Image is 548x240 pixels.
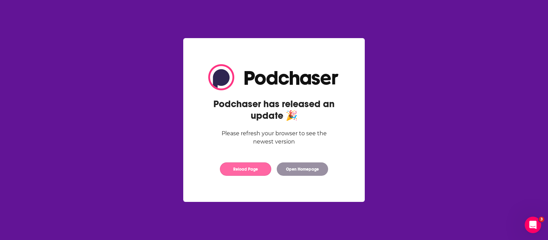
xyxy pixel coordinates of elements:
iframe: Intercom live chat [525,217,541,233]
h2: Podchaser has released an update 🎉 [208,98,340,122]
button: Open Homepage [277,162,328,176]
div: Please refresh your browser to see the newest version [208,129,340,146]
button: Reload Page [220,162,271,176]
span: 3 [539,217,544,222]
img: Logo [208,64,340,90]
